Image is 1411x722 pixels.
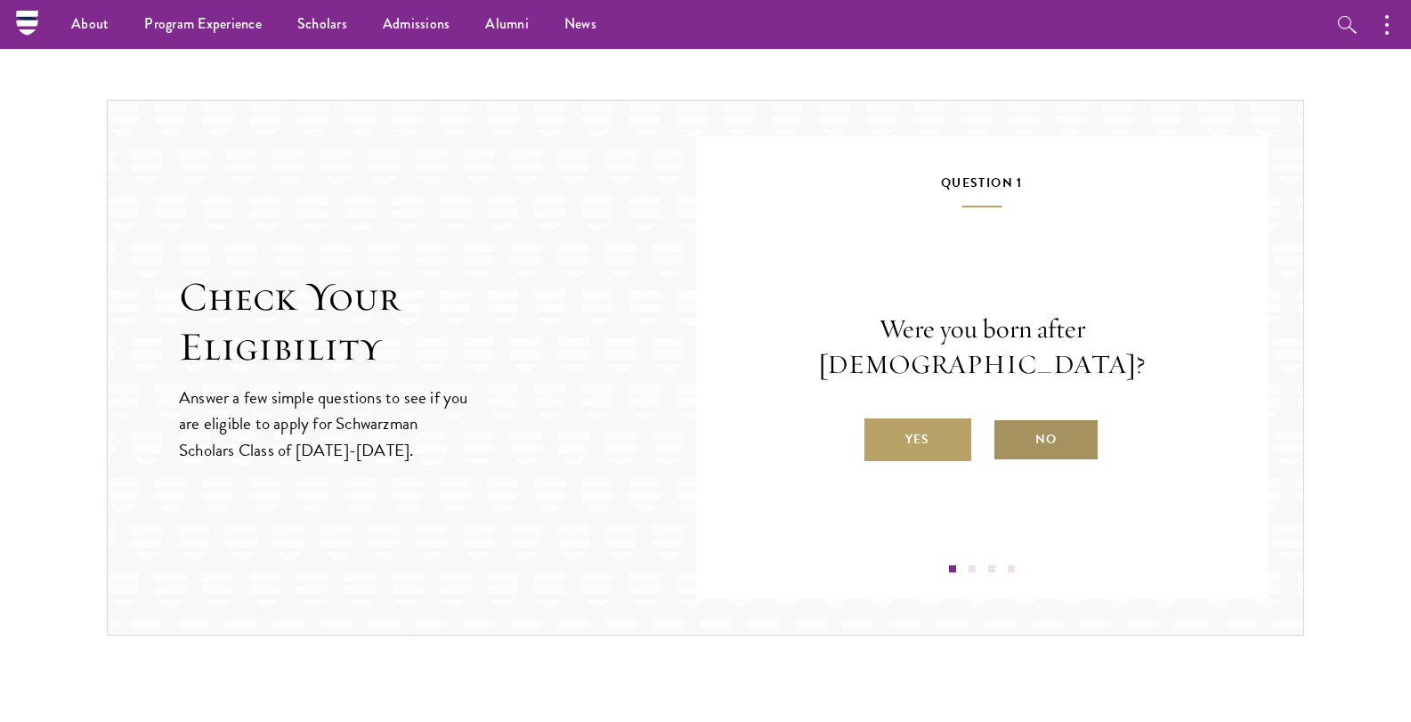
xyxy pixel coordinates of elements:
h5: Question 1 [750,172,1214,207]
h2: Check Your Eligibility [179,272,696,372]
label: Yes [864,418,971,461]
label: No [993,418,1099,461]
p: Answer a few simple questions to see if you are eligible to apply for Schwarzman Scholars Class o... [179,385,470,462]
p: Were you born after [DEMOGRAPHIC_DATA]? [750,312,1214,383]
